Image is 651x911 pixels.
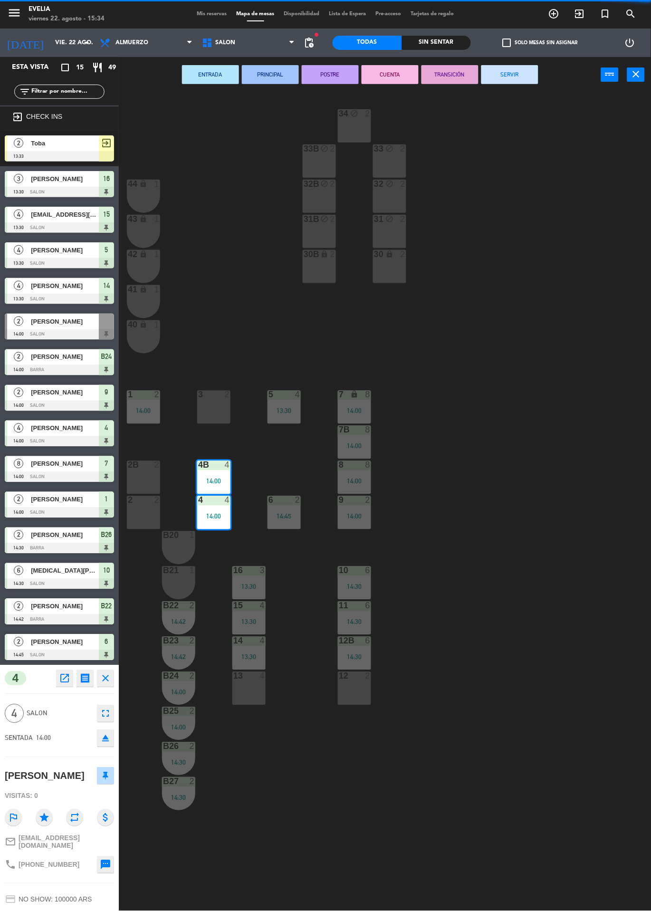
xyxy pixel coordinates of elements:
[260,637,266,645] div: 4
[5,704,24,723] span: 4
[105,494,108,505] span: 1
[365,109,371,118] div: 2
[19,86,30,97] i: filter_list
[386,215,394,223] i: block
[14,566,23,575] span: 6
[260,602,266,610] div: 4
[162,654,195,661] div: 14:42
[232,619,266,625] div: 13:30
[197,478,230,485] div: 14:00
[321,180,329,188] i: block
[154,215,160,223] div: 1
[338,619,371,625] div: 14:30
[198,496,199,505] div: 4
[31,602,99,612] span: [PERSON_NAME]
[351,109,359,117] i: block
[29,14,105,24] div: viernes 22. agosto - 15:34
[190,531,195,540] div: 1
[163,672,163,681] div: B24
[56,670,73,687] button: open_in_new
[26,113,62,120] label: CHECK INS
[190,637,195,645] div: 2
[7,6,21,23] button: menu
[365,461,371,470] div: 8
[31,352,99,362] span: [PERSON_NAME]
[27,708,92,719] span: SALON
[600,8,611,19] i: turned_in_not
[197,513,230,520] div: 14:00
[14,637,23,647] span: 2
[76,62,84,73] span: 15
[31,530,99,540] span: [PERSON_NAME]
[421,65,479,84] button: TRANSICIÓN
[97,670,114,687] button: close
[14,316,23,326] span: 2
[365,496,371,505] div: 2
[338,584,371,590] div: 14:30
[5,788,114,805] div: Visitas: 0
[302,65,359,84] button: POSTRE
[163,566,163,575] div: B21
[386,180,394,188] i: block
[14,530,23,540] span: 2
[14,245,23,255] span: 4
[338,443,371,450] div: 14:00
[338,478,371,485] div: 14:00
[330,250,336,259] div: 2
[198,461,199,470] div: 4B
[14,210,23,219] span: 4
[401,144,406,153] div: 2
[31,637,99,647] span: [PERSON_NAME]
[31,210,99,220] span: [EMAIL_ADDRESS][DOMAIN_NAME]
[103,209,110,220] span: 15
[14,352,23,362] span: 2
[198,391,199,399] div: 3
[190,742,195,751] div: 2
[14,495,23,504] span: 2
[100,673,111,684] i: close
[77,670,94,687] button: receipt
[31,138,99,148] span: Toba
[5,809,22,826] i: outlined_flag
[233,637,234,645] div: 14
[268,513,301,520] div: 14:45
[31,388,99,398] span: [PERSON_NAME]
[154,391,160,399] div: 2
[5,768,85,784] div: [PERSON_NAME]
[631,68,642,80] i: close
[19,861,79,869] span: [PHONE_NUMBER]
[7,6,21,20] i: menu
[215,39,235,46] span: SALON
[503,38,511,47] span: check_box_outline_blank
[362,65,419,84] button: CUENTA
[182,65,239,84] button: ENTRADA
[406,11,459,17] span: Tarjetas de regalo
[108,62,116,73] span: 49
[163,777,163,786] div: B27
[374,144,374,153] div: 33
[333,36,402,50] div: Todas
[401,215,406,223] div: 2
[100,859,111,871] i: sms
[232,654,266,661] div: 13:30
[81,37,93,48] i: arrow_drop_down
[31,459,99,469] span: [PERSON_NAME]
[163,531,163,540] div: B20
[140,285,148,293] i: lock
[154,461,160,470] div: 2
[154,250,160,259] div: 1
[190,707,195,716] div: 2
[31,566,99,576] span: [MEDICAL_DATA][PERSON_NAME]
[401,180,406,188] div: 2
[338,513,371,520] div: 14:00
[162,795,195,801] div: 14:30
